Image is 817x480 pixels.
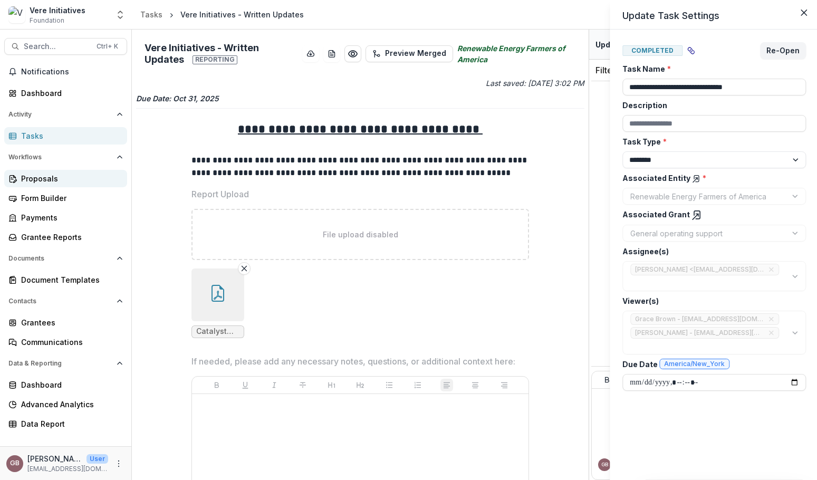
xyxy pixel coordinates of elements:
label: Task Type [622,136,800,147]
label: Viewer(s) [622,295,800,306]
label: Task Name [622,63,800,74]
label: Due Date [622,359,800,370]
span: Completed [622,45,683,56]
button: View dependent tasks [683,42,699,59]
label: Associated Grant [622,209,800,220]
label: Description [622,100,800,111]
span: America/New_York [664,360,725,368]
button: Re-Open [760,42,806,59]
button: Close [795,4,812,21]
label: Associated Entity [622,172,800,184]
label: Assignee(s) [622,246,800,257]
